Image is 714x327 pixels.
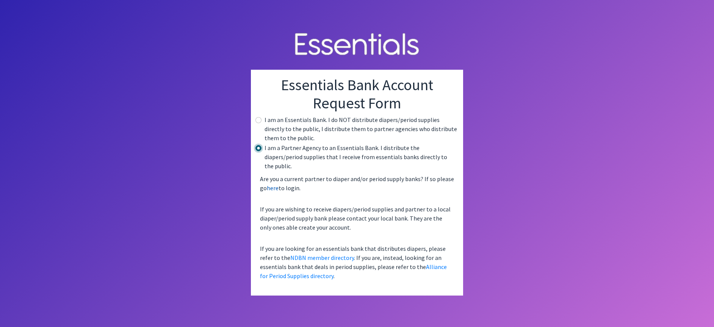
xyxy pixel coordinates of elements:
[257,241,457,283] p: If you are looking for an essentials bank that distributes diapers, please refer to the . If you ...
[257,202,457,235] p: If you are wishing to receive diapers/period supplies and partner to a local diaper/period supply...
[265,115,457,142] label: I am an Essentials Bank. I do NOT distribute diapers/period supplies directly to the public, I di...
[289,25,425,64] img: Human Essentials
[290,254,354,261] a: NDBN member directory
[257,171,457,196] p: Are you a current partner to diaper and/or period supply banks? If so please go to login.
[257,76,457,112] h1: Essentials Bank Account Request Form
[265,143,457,171] label: I am a Partner Agency to an Essentials Bank. I distribute the diapers/period supplies that I rece...
[267,184,279,192] a: here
